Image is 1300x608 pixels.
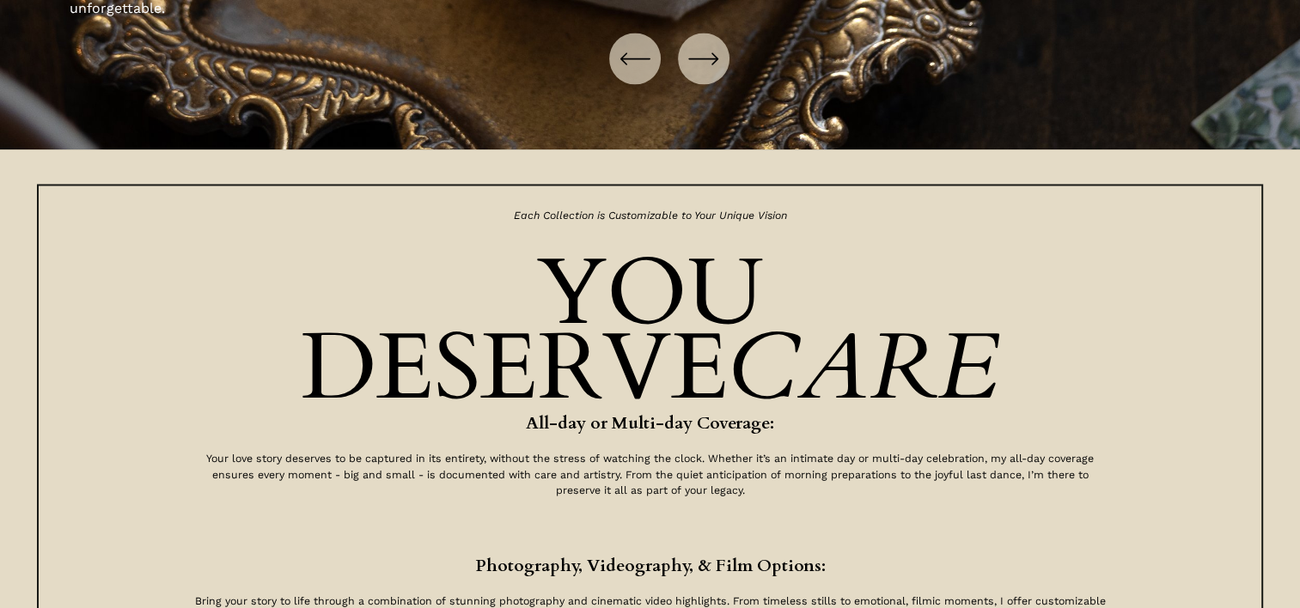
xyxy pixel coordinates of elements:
[475,554,826,576] strong: Photography, Videography, & Film Options:
[514,210,787,222] em: Each Collection is Customizable to Your Unique Vision
[729,304,1000,431] em: CARE
[193,450,1108,498] p: Your love story deserves to be captured in its entirety, without the stress of watching the clock...
[193,257,1108,405] h1: YOU DESERVE
[609,33,661,84] button: Previous
[526,411,774,434] strong: All-day or Multi-day Coverage:
[678,33,729,84] button: Next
